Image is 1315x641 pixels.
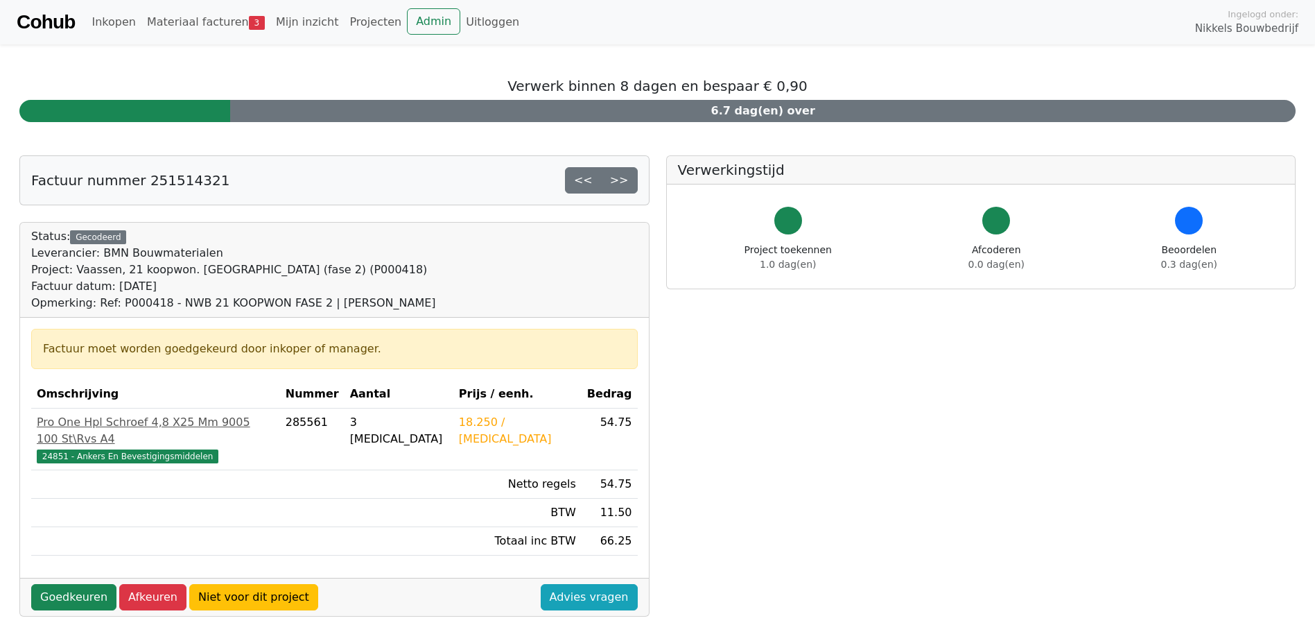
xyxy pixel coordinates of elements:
[565,167,602,194] a: <<
[31,228,436,311] div: Status:
[582,527,638,556] td: 66.25
[280,409,345,470] td: 285561
[350,414,448,447] div: 3 [MEDICAL_DATA]
[453,470,582,499] td: Netto regels
[582,409,638,470] td: 54.75
[37,414,275,464] a: Pro One Hpl Schroef 4,8 X25 Mm 9005 100 St\Rvs A424851 - Ankers En Bevestigingsmiddelen
[1161,259,1217,270] span: 0.3 dag(en)
[460,8,525,36] a: Uitloggen
[31,262,436,278] div: Project: Vaassen, 21 koopwon. [GEOGRAPHIC_DATA] (fase 2) (P000418)
[541,584,638,610] a: Advies vragen
[582,499,638,527] td: 11.50
[31,278,436,295] div: Factuur datum: [DATE]
[345,380,453,409] th: Aantal
[17,6,75,39] a: Cohub
[344,8,407,36] a: Projecten
[601,167,638,194] a: >>
[189,584,318,610] a: Niet voor dit project
[119,584,186,610] a: Afkeuren
[582,470,638,499] td: 54.75
[744,243,832,272] div: Project toekennen
[19,78,1296,94] h5: Verwerk binnen 8 dagen en bespaar € 0,90
[968,243,1025,272] div: Afcoderen
[31,295,436,311] div: Opmerking: Ref: P000418 - NWB 21 KOOPWON FASE 2 | [PERSON_NAME]
[760,259,816,270] span: 1.0 dag(en)
[1195,21,1298,37] span: Nikkels Bouwbedrijf
[249,16,265,30] span: 3
[1228,8,1298,21] span: Ingelogd onder:
[678,162,1284,178] h5: Verwerkingstijd
[31,584,116,610] a: Goedkeuren
[37,450,218,463] span: 24851 - Ankers En Bevestigingsmiddelen
[453,499,582,527] td: BTW
[43,341,626,357] div: Factuur moet worden goedgekeurd door inkoper of manager.
[280,380,345,409] th: Nummer
[453,380,582,409] th: Prijs / eenh.
[407,8,460,35] a: Admin
[31,172,229,189] h5: Factuur nummer 251514321
[31,380,280,409] th: Omschrijving
[230,100,1296,122] div: 6.7 dag(en) over
[270,8,345,36] a: Mijn inzicht
[459,414,576,447] div: 18.250 / [MEDICAL_DATA]
[1161,243,1217,272] div: Beoordelen
[968,259,1025,270] span: 0.0 dag(en)
[86,8,141,36] a: Inkopen
[141,8,270,36] a: Materiaal facturen3
[453,527,582,556] td: Totaal inc BTW
[70,230,126,244] div: Gecodeerd
[582,380,638,409] th: Bedrag
[37,414,275,447] div: Pro One Hpl Schroef 4,8 X25 Mm 9005 100 St\Rvs A4
[31,245,436,262] div: Leverancier: BMN Bouwmaterialen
